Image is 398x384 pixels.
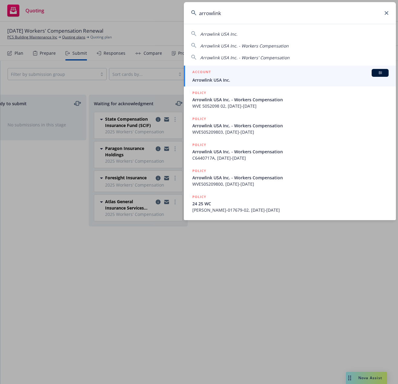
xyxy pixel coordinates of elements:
h5: ACCOUNT [192,69,211,76]
span: 24 25 WC [192,200,389,207]
span: Arrowlink USA Inc. - Workers' Compensation [200,55,290,60]
a: POLICYArrowlink USA Inc. - Workers CompensationWVE505209800, [DATE]-[DATE] [184,164,396,190]
a: ACCOUNTBIArrowlink USA Inc. [184,66,396,86]
span: WVE505209803, [DATE]-[DATE] [192,129,389,135]
span: BI [374,70,386,76]
span: C6440717A, [DATE]-[DATE] [192,155,389,161]
span: Arrowlink USA Inc. [192,77,389,83]
span: Arrowlink USA Inc. [200,31,237,37]
a: POLICYArrowlink USA Inc. - Workers CompensationWVE 5052098 02, [DATE]-[DATE] [184,86,396,112]
a: POLICYArrowlink USA Inc. - Workers CompensationC6440717A, [DATE]-[DATE] [184,138,396,164]
span: Arrowlink USA Inc. - Workers Compensation [192,148,389,155]
span: [PERSON_NAME]-017679-02, [DATE]-[DATE] [192,207,389,213]
span: Arrowlink USA Inc. - Workers Compensation [192,122,389,129]
h5: POLICY [192,116,206,122]
h5: POLICY [192,90,206,96]
input: Search... [184,2,396,24]
h5: POLICY [192,142,206,148]
span: Arrowlink USA Inc. - Workers Compensation [200,43,289,49]
span: Arrowlink USA Inc. - Workers Compensation [192,174,389,181]
span: Arrowlink USA Inc. - Workers Compensation [192,96,389,103]
a: POLICY24 25 WC[PERSON_NAME]-017679-02, [DATE]-[DATE] [184,190,396,216]
span: WVE505209800, [DATE]-[DATE] [192,181,389,187]
h5: POLICY [192,168,206,174]
a: POLICYArrowlink USA Inc. - Workers CompensationWVE505209803, [DATE]-[DATE] [184,112,396,138]
h5: POLICY [192,194,206,200]
span: WVE 5052098 02, [DATE]-[DATE] [192,103,389,109]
